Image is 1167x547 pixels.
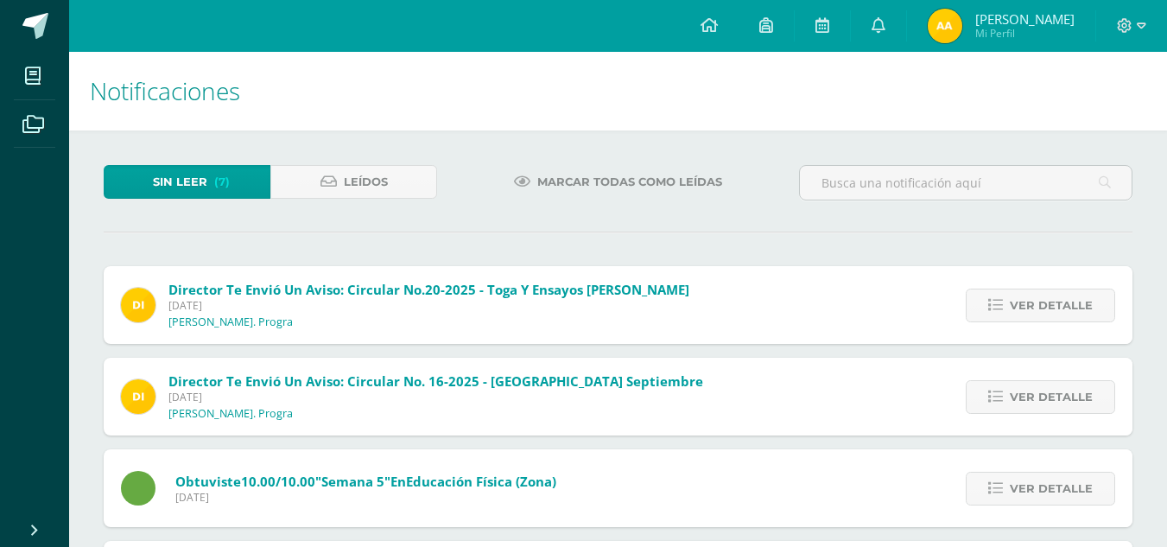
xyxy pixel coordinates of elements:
[537,166,722,198] span: Marcar todas como leídas
[168,298,689,313] span: [DATE]
[1010,473,1093,505] span: Ver detalle
[928,9,962,43] img: aa06b5c399baf92bf6a13e0bfb13f74e.png
[1010,289,1093,321] span: Ver detalle
[1010,381,1093,413] span: Ver detalle
[168,390,703,404] span: [DATE]
[214,166,230,198] span: (7)
[175,490,556,505] span: [DATE]
[153,166,207,198] span: Sin leer
[406,473,556,490] span: Educación Física (Zona)
[975,26,1075,41] span: Mi Perfil
[121,379,155,414] img: f0b35651ae50ff9c693c4cbd3f40c4bb.png
[344,166,388,198] span: Leídos
[315,473,390,490] span: "Semana 5"
[121,288,155,322] img: f0b35651ae50ff9c693c4cbd3f40c4bb.png
[90,74,240,107] span: Notificaciones
[168,407,293,421] p: [PERSON_NAME]. Progra
[270,165,437,199] a: Leídos
[104,165,270,199] a: Sin leer(7)
[241,473,315,490] span: 10.00/10.00
[168,372,703,390] span: Director te envió un aviso: Circular No. 16-2025 - [GEOGRAPHIC_DATA] septiembre
[168,315,293,329] p: [PERSON_NAME]. Progra
[168,281,689,298] span: Director te envió un aviso: Circular No.20-2025 - Toga y ensayos [PERSON_NAME]
[175,473,556,490] span: Obtuviste en
[800,166,1132,200] input: Busca una notificación aquí
[975,10,1075,28] span: [PERSON_NAME]
[492,165,744,199] a: Marcar todas como leídas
